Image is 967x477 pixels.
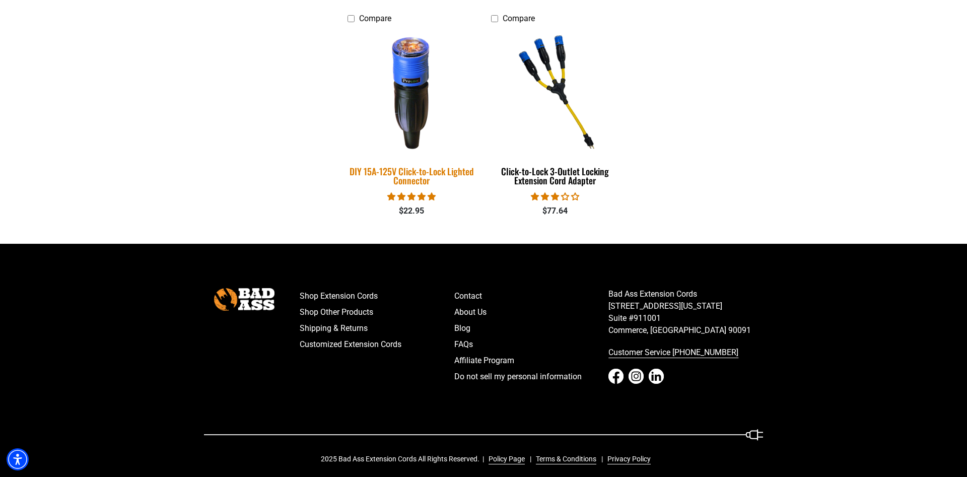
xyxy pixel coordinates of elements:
img: DIY 15A-125V Click-to-Lock Lighted Connector [341,27,482,156]
p: Bad Ass Extension Cords [STREET_ADDRESS][US_STATE] Suite #911001 Commerce, [GEOGRAPHIC_DATA] 90091 [608,288,763,336]
div: Accessibility Menu [7,448,29,470]
div: 2025 Bad Ass Extension Cords All Rights Reserved. [321,454,658,464]
a: Contact [454,288,609,304]
a: Facebook - open in a new tab [608,369,624,384]
img: Click-to-Lock 3-Outlet Locking Extension Cord Adapter [492,33,618,149]
a: DIY 15A-125V Click-to-Lock Lighted Connector DIY 15A-125V Click-to-Lock Lighted Connector [348,29,476,191]
a: About Us [454,304,609,320]
a: Policy Page [485,454,525,464]
a: Do not sell my personal information [454,369,609,385]
a: Affiliate Program [454,353,609,369]
a: Blog [454,320,609,336]
img: Bad Ass Extension Cords [214,288,274,311]
span: Compare [503,14,535,23]
div: $77.64 [491,205,619,217]
div: DIY 15A-125V Click-to-Lock Lighted Connector [348,167,476,185]
div: Click-to-Lock 3-Outlet Locking Extension Cord Adapter [491,167,619,185]
a: Instagram - open in a new tab [629,369,644,384]
a: Customized Extension Cords [300,336,454,353]
a: call 833-674-1699 [608,345,763,361]
a: Click-to-Lock 3-Outlet Locking Extension Cord Adapter Click-to-Lock 3-Outlet Locking Extension Co... [491,29,619,191]
span: Compare [359,14,391,23]
a: Terms & Conditions [532,454,596,464]
a: Privacy Policy [603,454,651,464]
span: 3.00 stars [531,192,579,201]
div: $22.95 [348,205,476,217]
span: 4.84 stars [387,192,436,201]
a: Shop Extension Cords [300,288,454,304]
a: Shop Other Products [300,304,454,320]
a: FAQs [454,336,609,353]
a: Shipping & Returns [300,320,454,336]
a: LinkedIn - open in a new tab [649,369,664,384]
